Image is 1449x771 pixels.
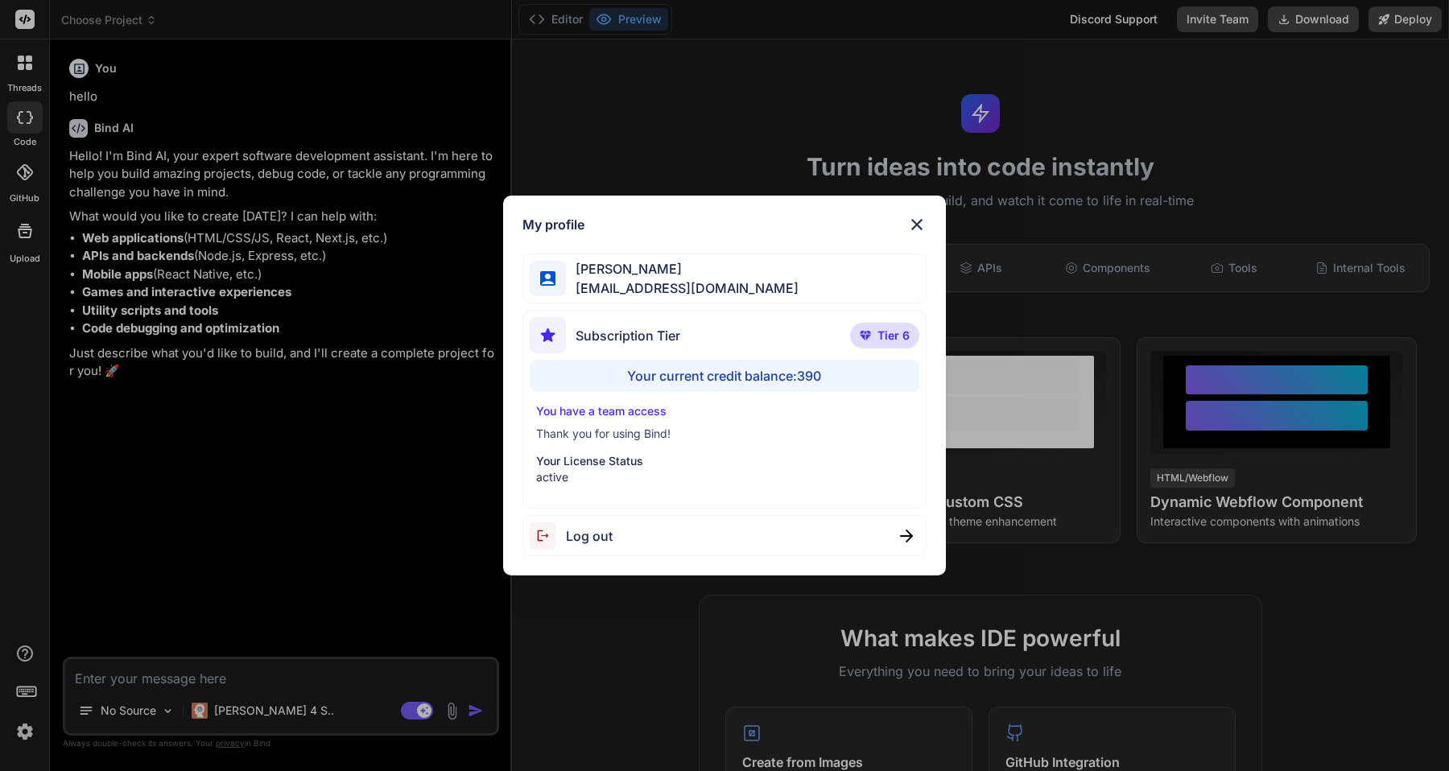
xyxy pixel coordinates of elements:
p: active [536,469,913,485]
span: [EMAIL_ADDRESS][DOMAIN_NAME] [566,278,799,298]
img: logout [530,522,566,549]
h1: My profile [522,215,584,234]
span: Subscription Tier [576,326,680,345]
img: premium [860,331,871,340]
span: Log out [566,526,613,546]
p: Your License Status [536,453,913,469]
p: You have a team access [536,403,913,419]
img: close [907,215,927,234]
span: [PERSON_NAME] [566,259,799,278]
img: close [900,530,913,542]
p: Thank you for using Bind! [536,426,913,442]
img: profile [540,271,555,287]
div: Your current credit balance: 390 [530,360,919,392]
span: Tier 6 [877,328,910,344]
img: subscription [530,317,566,353]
